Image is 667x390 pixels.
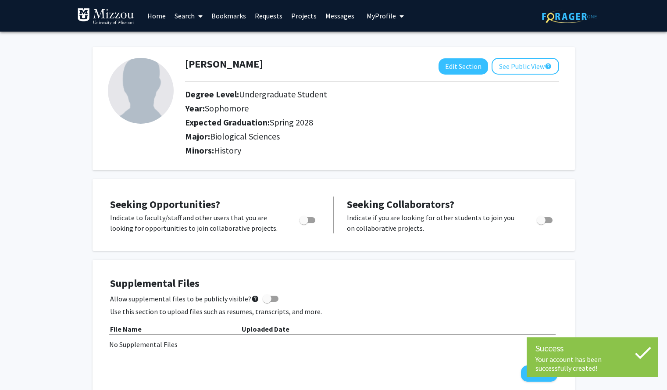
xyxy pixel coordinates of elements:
b: Uploaded Date [242,325,289,333]
a: Home [143,0,170,31]
span: Seeking Opportunities? [110,197,220,211]
h4: Supplemental Files [110,277,557,290]
div: Success [535,342,649,355]
button: See Public View [492,58,559,75]
a: Messages [321,0,359,31]
span: Seeking Collaborators? [347,197,454,211]
span: Allow supplemental files to be publicly visible? [110,293,259,304]
h2: Major: [185,131,559,142]
img: Profile Picture [108,58,174,124]
a: Search [170,0,207,31]
h2: Minors: [185,145,559,156]
span: History [214,145,241,156]
button: Add File [521,365,557,382]
img: ForagerOne Logo [542,10,597,23]
span: Biological Sciences [210,131,280,142]
span: Sophomore [205,103,249,114]
span: Spring 2028 [270,117,313,128]
span: Undergraduate Student [239,89,327,100]
p: Indicate to faculty/staff and other users that you are looking for opportunities to join collabor... [110,212,283,233]
img: University of Missouri Logo [77,8,134,25]
a: Projects [287,0,321,31]
h2: Expected Graduation: [185,117,545,128]
div: No Supplemental Files [109,339,558,350]
span: My Profile [367,11,396,20]
b: File Name [110,325,142,333]
p: Use this section to upload files such as resumes, transcripts, and more. [110,306,557,317]
h2: Year: [185,103,545,114]
p: Indicate if you are looking for other students to join you on collaborative projects. [347,212,520,233]
a: Requests [250,0,287,31]
mat-icon: help [251,293,259,304]
div: Your account has been successfully created! [535,355,649,372]
div: Toggle [533,212,557,225]
div: Toggle [296,212,320,225]
button: Edit Section [439,58,488,75]
mat-icon: help [545,61,552,72]
h1: [PERSON_NAME] [185,58,263,71]
h2: Degree Level: [185,89,545,100]
iframe: Chat [7,351,37,383]
a: Bookmarks [207,0,250,31]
